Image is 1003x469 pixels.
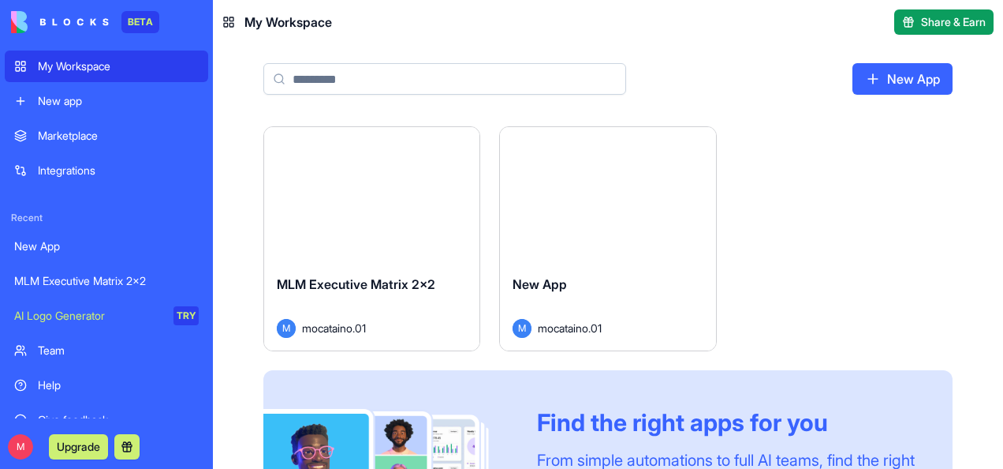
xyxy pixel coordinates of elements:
[5,265,208,297] a: MLM Executive Matrix 2x2
[5,120,208,152] a: Marketplace
[537,408,915,437] div: Find the right apps for you
[173,306,199,325] div: TRY
[302,320,366,336] span: mocataino.01
[11,11,109,33] img: logo
[5,404,208,436] a: Give feedback
[921,14,986,30] span: Share & Earn
[8,434,33,460] span: M
[5,85,208,117] a: New app
[277,276,435,292] span: MLM Executive Matrix 2x2
[263,126,480,351] a: MLM Executive Matrix 2x2Mmocataino.01
[5,231,208,262] a: New App
[49,434,108,460] button: Upgrade
[38,163,199,178] div: Integrations
[5,212,208,224] span: Recent
[5,155,208,186] a: Integrations
[5,51,208,82] a: My Workspace
[499,126,716,351] a: New AppMmocataino.01
[38,128,199,144] div: Marketplace
[14,273,199,289] div: MLM Executive Matrix 2x2
[14,308,162,324] div: AI Logo Generator
[513,276,567,292] span: New App
[244,13,332,32] span: My Workspace
[38,93,199,109] div: New app
[513,319,531,338] span: M
[5,335,208,366] a: Team
[5,370,208,401] a: Help
[538,320,602,336] span: mocataino.01
[5,300,208,332] a: AI Logo GeneratorTRY
[121,11,159,33] div: BETA
[38,412,199,428] div: Give feedback
[38,343,199,358] div: Team
[38,58,199,74] div: My Workspace
[14,238,199,254] div: New App
[894,9,994,35] button: Share & Earn
[277,319,296,338] span: M
[49,438,108,454] a: Upgrade
[11,11,159,33] a: BETA
[852,63,953,95] a: New App
[38,377,199,393] div: Help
